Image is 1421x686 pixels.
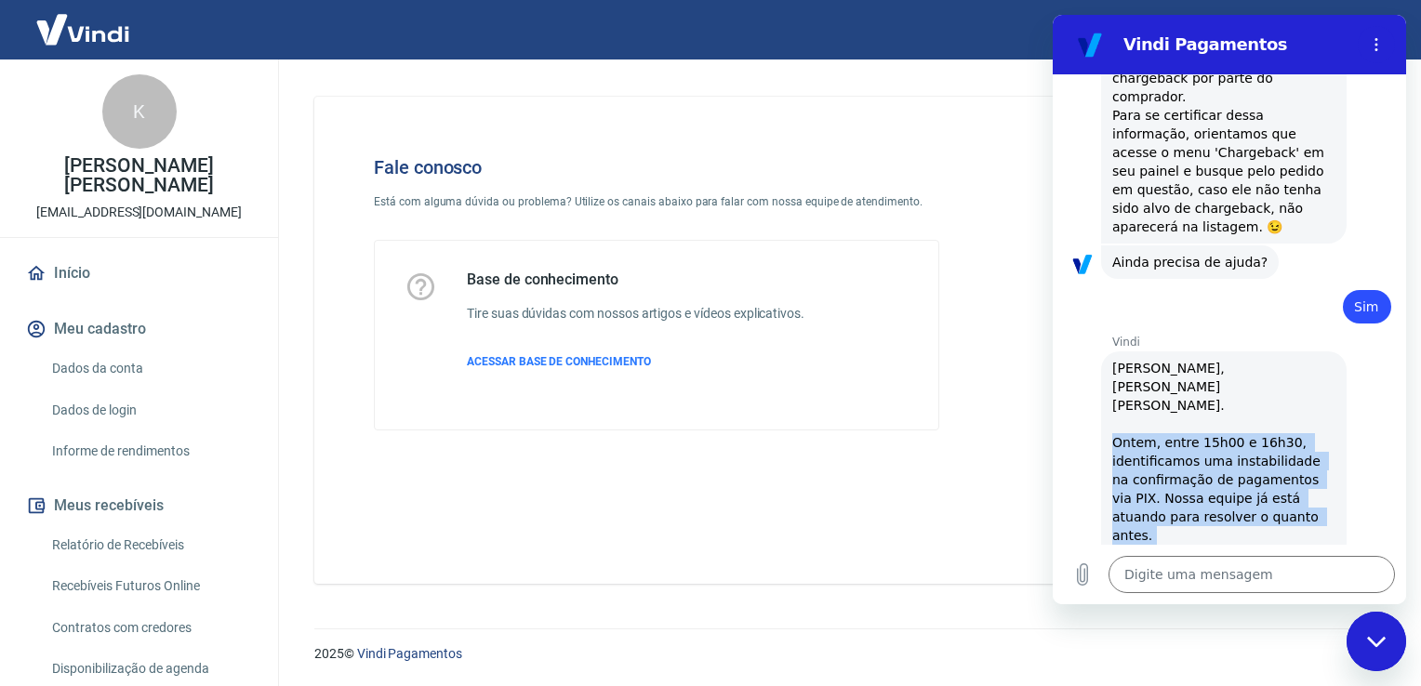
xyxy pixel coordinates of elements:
[102,74,177,149] div: K
[36,203,242,222] p: [EMAIL_ADDRESS][DOMAIN_NAME]
[22,309,256,350] button: Meu cadastro
[314,644,1376,664] p: 2025 ©
[1347,612,1406,671] iframe: Botão para abrir a janela de mensagens, conversa em andamento
[45,391,256,429] a: Dados de login
[45,432,256,470] a: Informe de rendimentos
[1053,15,1406,604] iframe: Janela de mensagens
[374,193,939,210] p: Está com alguma dúvida ou problema? Utilize os canais abaixo para falar com nossa equipe de atend...
[467,304,804,323] h6: Tire suas dúvidas com nossos artigos e vídeos explicativos.
[15,156,263,195] p: [PERSON_NAME] [PERSON_NAME]
[45,526,256,564] a: Relatório de Recebíveis
[11,541,48,578] button: Carregar arquivo
[45,350,256,388] a: Dados da conta
[357,646,462,661] a: Vindi Pagamentos
[45,567,256,605] a: Recebíveis Futuros Online
[467,355,651,368] span: ACESSAR BASE DE CONHECIMENTO
[22,485,256,526] button: Meus recebíveis
[45,609,256,647] a: Contratos com credores
[374,156,939,178] h4: Fale conosco
[467,270,804,289] h5: Base de conhecimento
[1016,126,1299,375] img: Fale conosco
[60,346,277,658] span: [PERSON_NAME], [PERSON_NAME] [PERSON_NAME]. Ontem, entre 15h00 e 16h30, identificamos uma instabi...
[22,253,256,294] a: Início
[22,1,143,58] img: Vindi
[467,353,804,370] a: ACESSAR BASE DE CONHECIMENTO
[1332,13,1399,47] button: Sair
